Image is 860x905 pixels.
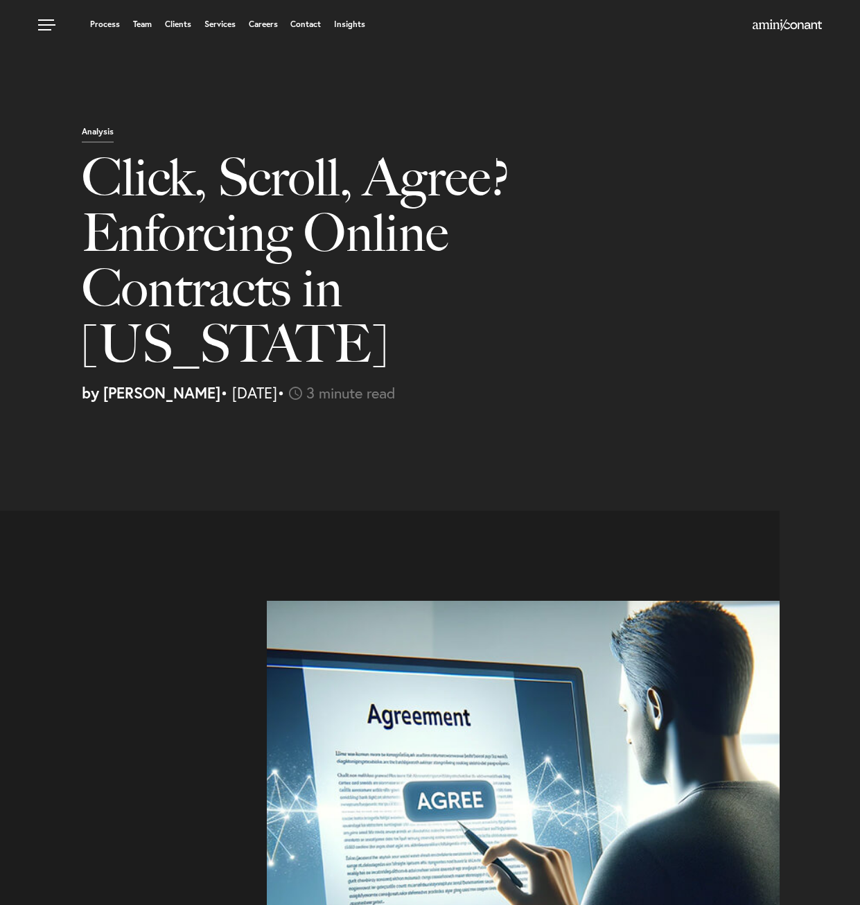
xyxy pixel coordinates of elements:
img: Amini & Conant [753,19,822,30]
a: Team [133,20,152,28]
span: • [277,383,285,403]
a: Process [90,20,120,28]
a: Careers [249,20,278,28]
p: • [DATE] [82,385,850,401]
a: Services [204,20,236,28]
img: icon-time-light.svg [289,387,302,400]
a: Clients [165,20,191,28]
span: 3 minute read [306,383,396,403]
strong: by [PERSON_NAME] [82,383,220,403]
a: Contact [290,20,321,28]
a: Home [753,20,822,31]
p: Analysis [82,128,114,143]
a: Insights [334,20,365,28]
h1: Click, Scroll, Agree? Enforcing Online Contracts in [US_STATE] [82,150,619,385]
